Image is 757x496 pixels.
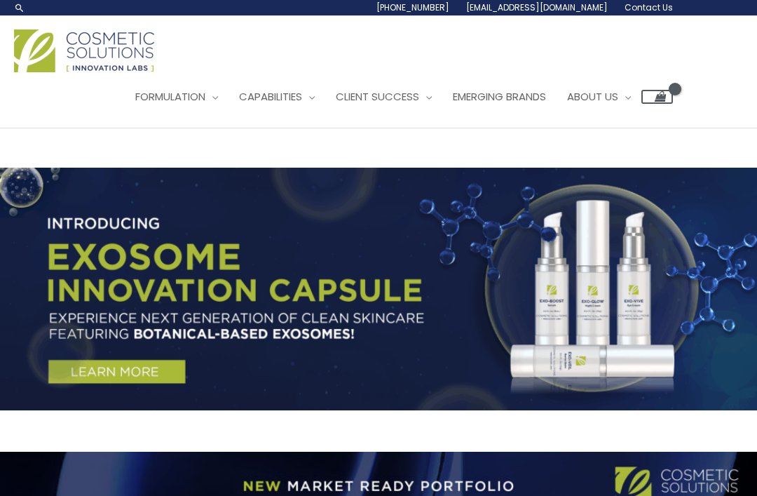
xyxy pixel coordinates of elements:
[336,89,419,104] span: Client Success
[567,89,618,104] span: About Us
[239,89,302,104] span: Capabilities
[625,1,673,13] span: Contact Us
[376,1,449,13] span: [PHONE_NUMBER]
[229,76,325,118] a: Capabilities
[325,76,442,118] a: Client Success
[453,89,546,104] span: Emerging Brands
[641,90,673,104] a: View Shopping Cart, empty
[466,1,608,13] span: [EMAIL_ADDRESS][DOMAIN_NAME]
[557,76,641,118] a: About Us
[14,29,154,72] img: Cosmetic Solutions Logo
[14,2,25,13] a: Search icon link
[442,76,557,118] a: Emerging Brands
[125,76,229,118] a: Formulation
[114,76,673,118] nav: Site Navigation
[135,89,205,104] span: Formulation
